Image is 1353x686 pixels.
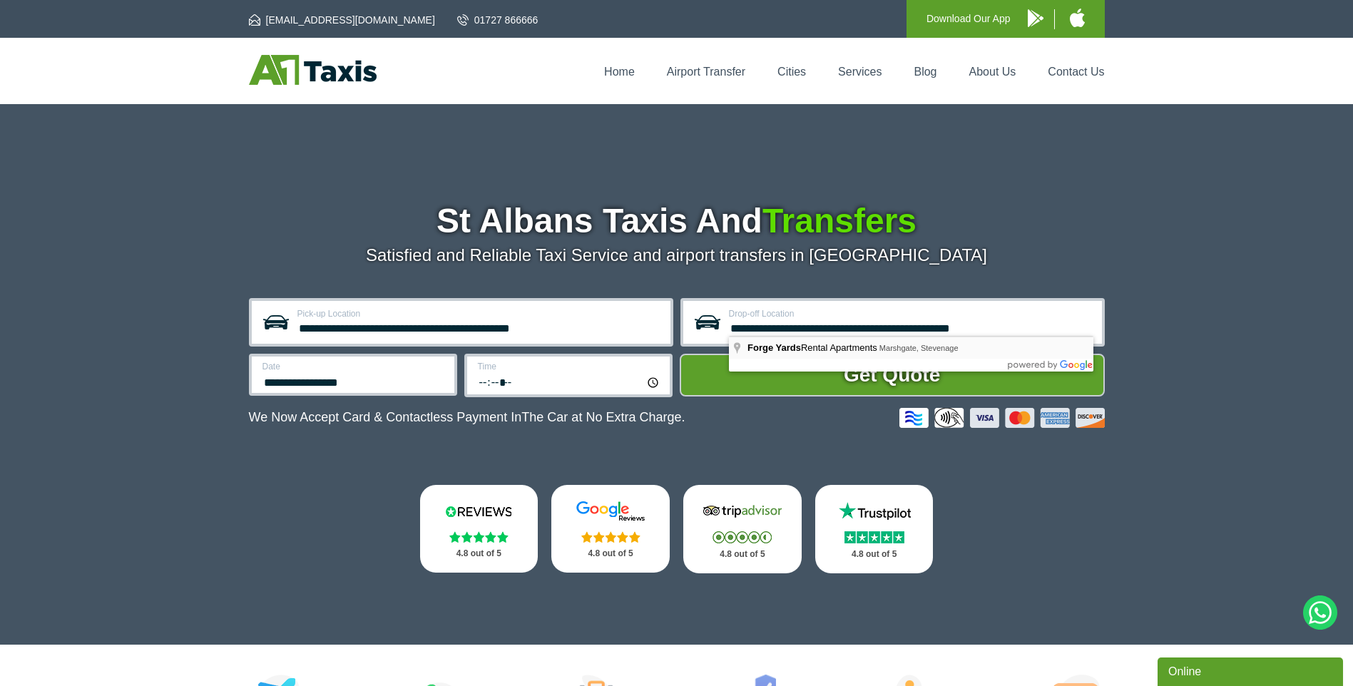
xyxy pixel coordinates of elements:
a: Cities [777,66,806,78]
img: Stars [449,531,509,543]
img: A1 Taxis iPhone App [1070,9,1085,27]
p: We Now Accept Card & Contactless Payment In [249,410,685,425]
a: Blog [914,66,936,78]
a: Google Stars 4.8 out of 5 [551,485,670,573]
img: Stars [581,531,640,543]
p: Download Our App [926,10,1011,28]
iframe: chat widget [1158,655,1346,686]
img: Credit And Debit Cards [899,408,1105,428]
img: Trustpilot [832,501,917,522]
img: Stars [713,531,772,543]
img: Reviews.io [436,501,521,522]
span: Rental Apartments [747,342,879,353]
a: [EMAIL_ADDRESS][DOMAIN_NAME] [249,13,435,27]
a: Trustpilot Stars 4.8 out of 5 [815,485,934,573]
p: 4.8 out of 5 [831,546,918,563]
p: 4.8 out of 5 [436,545,523,563]
a: Contact Us [1048,66,1104,78]
p: 4.8 out of 5 [699,546,786,563]
span: Marshgate, Stevenage [879,344,959,352]
h1: St Albans Taxis And [249,204,1105,238]
span: Transfers [762,202,917,240]
img: Stars [844,531,904,543]
label: Time [478,362,661,371]
label: Date [262,362,446,371]
img: A1 Taxis Android App [1028,9,1043,27]
a: Airport Transfer [667,66,745,78]
button: Get Quote [680,354,1105,396]
a: Services [838,66,882,78]
a: 01727 866666 [457,13,538,27]
a: Tripadvisor Stars 4.8 out of 5 [683,485,802,573]
img: Google [568,501,653,522]
img: Tripadvisor [700,501,785,522]
a: Home [604,66,635,78]
p: Satisfied and Reliable Taxi Service and airport transfers in [GEOGRAPHIC_DATA] [249,245,1105,265]
a: About Us [969,66,1016,78]
img: A1 Taxis St Albans LTD [249,55,377,85]
p: 4.8 out of 5 [567,545,654,563]
label: Drop-off Location [729,309,1093,318]
span: The Car at No Extra Charge. [521,410,685,424]
label: Pick-up Location [297,309,662,318]
span: Forge Yards [747,342,801,353]
a: Reviews.io Stars 4.8 out of 5 [420,485,538,573]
